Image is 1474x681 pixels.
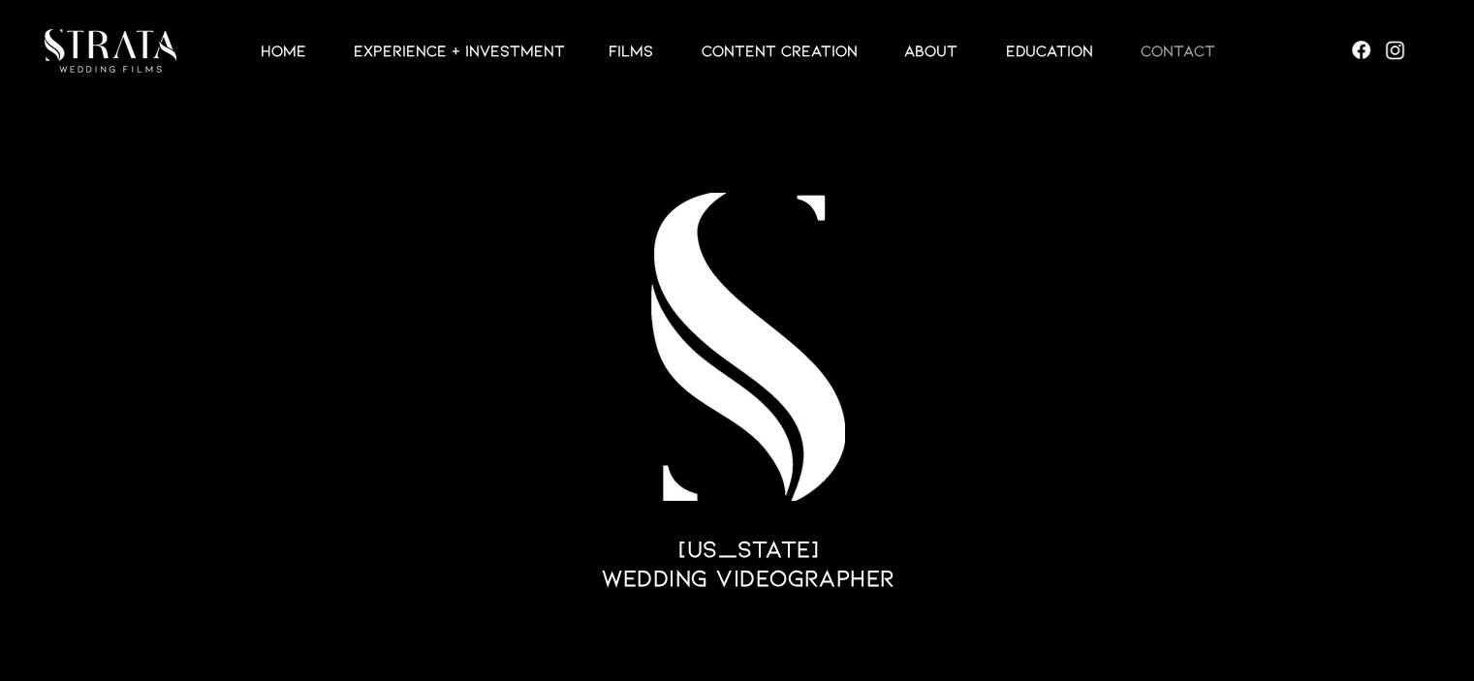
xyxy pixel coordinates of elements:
[677,39,880,62] a: CONTENT CREATION
[1349,38,1407,62] ul: Social Bar
[880,39,982,62] a: ABOUT
[602,534,895,591] span: [US_STATE] WEDDING VIDEOGRAPHER
[894,39,967,62] p: ABOUT
[251,39,316,62] p: HOME
[329,39,584,62] a: EXPERIENCE + INVESTMENT
[692,39,867,62] p: CONTENT CREATION
[236,39,329,62] a: HOME
[1131,39,1225,62] p: Contact
[651,193,845,501] img: LUX S TEST_edited.png
[344,39,575,62] p: EXPERIENCE + INVESTMENT
[184,39,1290,62] nav: Site
[996,39,1103,62] p: EDUCATION
[982,39,1116,62] a: EDUCATION
[599,39,663,62] p: Films
[45,29,176,73] img: LUX STRATA TEST_edited.png
[1116,39,1239,62] a: Contact
[584,39,677,62] a: Films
